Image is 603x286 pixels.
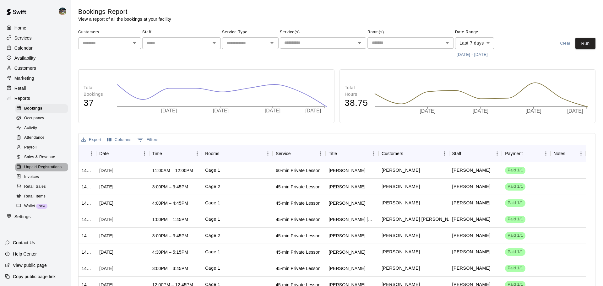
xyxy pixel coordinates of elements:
p: Casey Peck [452,265,491,272]
div: Cooper Brilz [329,216,375,223]
div: Time [149,145,202,162]
div: 4:30PM – 5:15PM [152,249,188,255]
div: 3:00PM – 3:45PM [152,233,188,239]
div: Notes [551,145,586,162]
div: 1:00PM – 1:45PM [152,216,188,223]
p: Cage 1 [205,167,220,174]
a: Settings [5,212,66,221]
span: Paid 1/1 [505,233,525,239]
div: Sat, Sep 13, 2025 [99,200,113,206]
div: Liam Obert [329,200,365,206]
span: Retail Sales [24,184,46,190]
a: Calendar [5,43,66,53]
div: Invoices [15,173,68,181]
span: Paid 1/1 [505,184,525,190]
p: Nolan Gilbert [452,216,491,223]
div: Teagan David [329,265,365,272]
div: 1419485 [82,249,93,255]
span: Bookings [24,105,42,112]
tspan: [DATE] [473,109,488,114]
p: Reports [14,95,30,101]
a: Attendance [15,133,71,143]
p: Retail [14,85,26,91]
p: Cage 1 [205,265,220,272]
a: Customers [5,63,66,73]
div: Sun, Sep 14, 2025 [99,184,113,190]
div: 45-min Private Lesson [276,233,320,239]
div: 11:00AM – 12:00PM [152,167,193,174]
div: 45-min Private Lesson [276,216,320,223]
button: Sort [82,149,90,158]
button: Menu [440,149,449,158]
button: Sort [162,149,171,158]
button: Sort [337,149,346,158]
tspan: [DATE] [265,108,281,113]
button: Sort [565,149,574,158]
p: Services [14,35,32,41]
a: Reports [5,94,66,103]
span: Paid 1/1 [505,200,525,206]
a: Home [5,23,66,33]
div: Payment [505,145,523,162]
p: Casey Peck [452,232,491,239]
div: Unpaid Registrations [15,163,68,172]
button: Select columns [106,135,133,145]
div: Retail Sales [15,182,68,191]
a: Retail Sales [15,182,71,192]
p: Home [14,25,26,31]
button: Sort [523,149,531,158]
div: Attendance [15,133,68,142]
h4: 37 [84,98,111,109]
div: Date [99,145,109,162]
a: Unpaid Registrations [15,162,71,172]
div: Staff [449,145,502,162]
div: 60-min Private Lesson [276,167,320,174]
button: Menu [576,149,586,158]
button: Menu [140,149,149,158]
div: 45-min Private Lesson [276,200,320,206]
span: Invoices [24,174,39,180]
span: Payroll [24,144,36,151]
span: Date Range [455,27,510,37]
button: Sort [109,149,117,158]
button: Sort [403,149,412,158]
p: Mason Doppler [382,249,420,255]
button: Menu [492,149,502,158]
div: Fri, Sep 12, 2025 [99,233,113,239]
button: Open [268,39,276,47]
tspan: [DATE] [567,109,583,114]
p: Copy public page link [13,273,56,280]
button: Menu [193,149,202,158]
div: Marketing [5,73,66,83]
button: Run [575,38,595,49]
div: 1421838 [82,200,93,206]
button: Menu [87,149,96,158]
div: Cameron Burgoyne [329,233,365,239]
a: WalletNew [15,201,71,211]
a: Retail [5,84,66,93]
p: Calendar [14,45,33,51]
div: 1420497 [82,216,93,223]
tspan: [DATE] [213,108,229,113]
a: Retail Items [15,192,71,201]
span: Staff [142,27,221,37]
tspan: [DATE] [525,109,541,114]
div: Sun, Sep 14, 2025 [99,265,113,272]
div: Service [273,145,326,162]
p: Cage 1 [205,200,220,206]
button: [DATE] - [DATE] [455,50,489,60]
button: Open [443,39,452,47]
p: Total Hours [345,84,368,98]
div: Time [152,145,162,162]
span: Retail Items [24,193,46,200]
div: Sat, Sep 13, 2025 [99,216,113,223]
img: Nolan Gilbert [59,8,66,15]
h4: 38.75 [345,98,368,109]
span: Paid 1/1 [505,167,525,173]
a: Services [5,33,66,43]
span: Service(s) [280,27,366,37]
div: Nolan Ulrich [329,167,365,174]
span: New [36,204,47,208]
